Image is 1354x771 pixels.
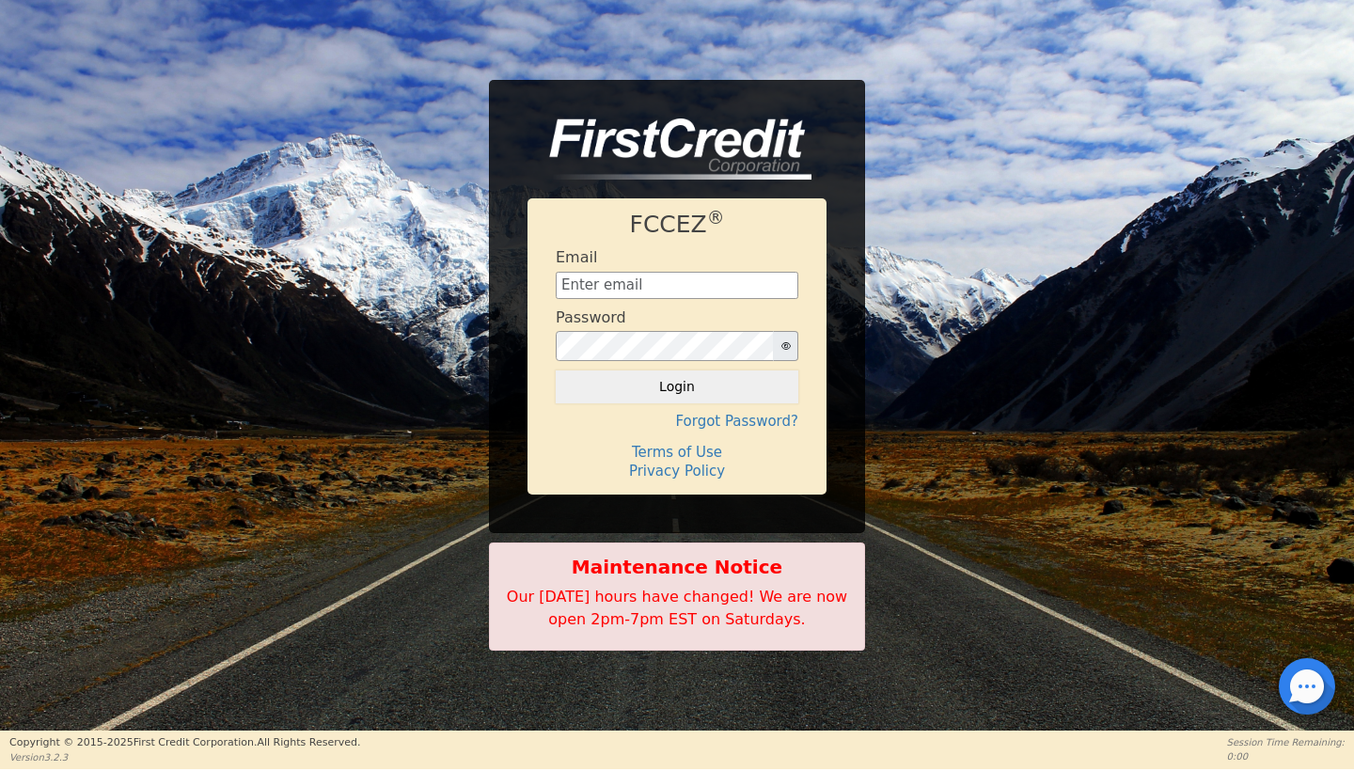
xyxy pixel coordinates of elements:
p: Version 3.2.3 [9,750,360,764]
h4: Email [556,248,597,266]
b: Maintenance Notice [499,553,855,581]
button: Login [556,370,798,402]
p: 0:00 [1227,749,1345,763]
p: Copyright © 2015- 2025 First Credit Corporation. [9,735,360,751]
h1: FCCEZ [556,211,798,239]
h4: Privacy Policy [556,463,798,480]
input: Enter email [556,272,798,300]
sup: ® [707,208,725,228]
span: Our [DATE] hours have changed! We are now open 2pm-7pm EST on Saturdays. [507,588,847,628]
h4: Password [556,308,626,326]
h4: Terms of Use [556,444,798,461]
span: All Rights Reserved. [257,736,360,748]
img: logo-CMu_cnol.png [527,118,811,181]
p: Session Time Remaining: [1227,735,1345,749]
h4: Forgot Password? [556,413,798,430]
input: password [556,331,774,361]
